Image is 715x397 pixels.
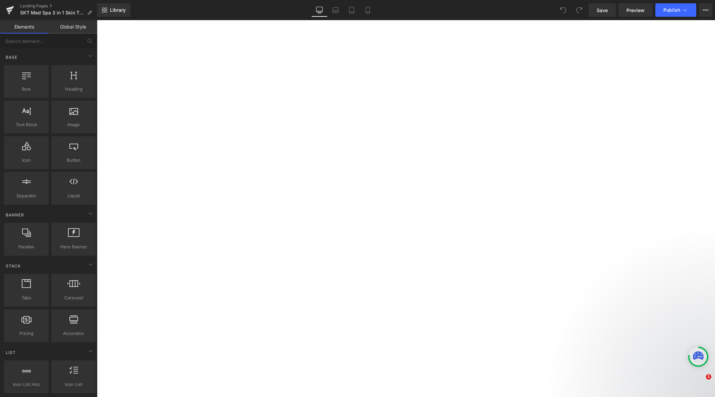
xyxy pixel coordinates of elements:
a: Desktop [311,3,327,17]
button: More [699,3,712,17]
span: Heading [53,86,94,93]
span: Icon [6,157,47,164]
span: SKT Med Spa 3 in 1 Skin Tightening Promo $79.95 [20,10,84,15]
a: Global Style [49,20,97,34]
span: Pricing [6,330,47,337]
iframe: Intercom live chat [692,374,708,390]
span: Publish [663,7,680,13]
span: Hero Banner [53,243,94,250]
span: Accordion [53,330,94,337]
a: New Library [97,3,130,17]
span: Stack [5,263,21,269]
span: Preview [627,7,645,14]
a: Landing Pages [20,3,97,9]
button: Redo [573,3,586,17]
span: Button [53,157,94,164]
span: 1 [706,374,711,380]
a: Mobile [360,3,376,17]
span: Banner [5,212,25,218]
span: Parallax [6,243,47,250]
span: Base [5,54,18,60]
span: Save [597,7,608,14]
span: Separator [6,192,47,199]
span: Tabs [6,294,47,301]
span: Text Block [6,121,47,128]
span: Image [53,121,94,128]
a: Laptop [327,3,344,17]
button: Publish [655,3,696,17]
span: Liquid [53,192,94,199]
span: Carousel [53,294,94,301]
a: Preview [618,3,653,17]
button: Undo [556,3,570,17]
span: Row [6,86,47,93]
span: Library [110,7,126,13]
a: Tablet [344,3,360,17]
span: List [5,349,16,356]
span: Icon List Hoz [6,381,47,388]
span: Icon List [53,381,94,388]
